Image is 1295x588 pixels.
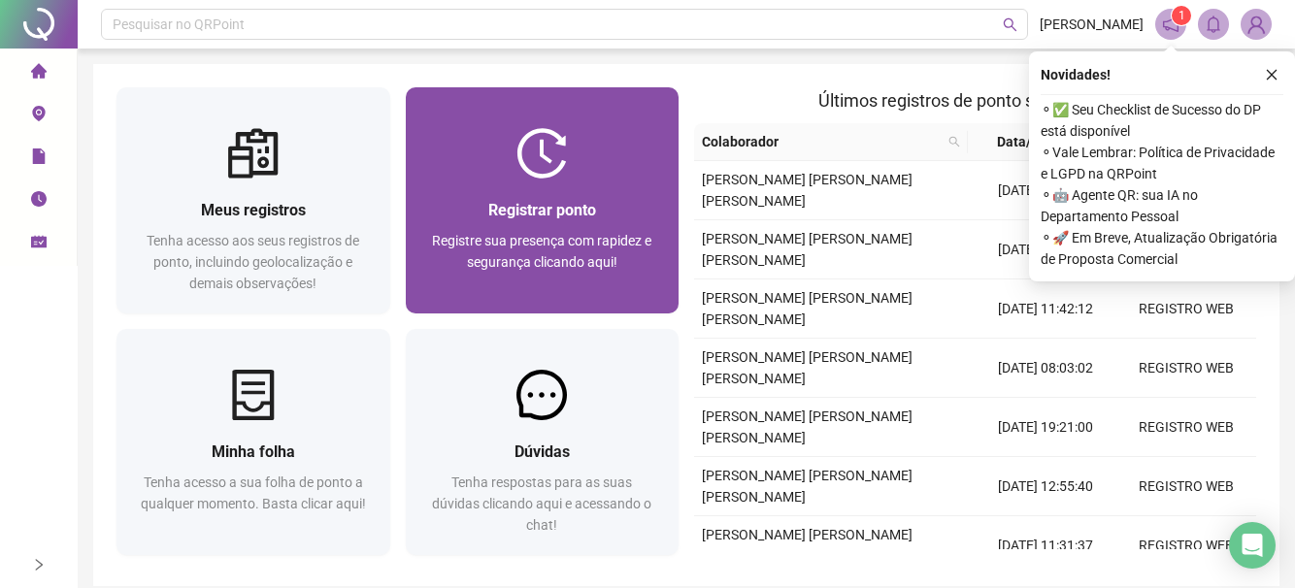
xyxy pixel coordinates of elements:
[945,127,964,156] span: search
[976,398,1116,457] td: [DATE] 19:21:00
[32,558,46,572] span: right
[948,136,960,147] span: search
[432,233,651,270] span: Registre sua presença com rapidez e segurança clicando aqui!
[702,408,913,445] span: [PERSON_NAME] [PERSON_NAME] [PERSON_NAME]
[976,131,1081,152] span: Data/Hora
[1265,68,1278,82] span: close
[702,290,913,327] span: [PERSON_NAME] [PERSON_NAME] [PERSON_NAME]
[1041,99,1283,142] span: ⚬ ✅ Seu Checklist de Sucesso do DP está disponível
[116,87,390,313] a: Meus registrosTenha acesso aos seus registros de ponto, incluindo geolocalização e demais observa...
[976,339,1116,398] td: [DATE] 08:03:02
[702,527,913,564] span: [PERSON_NAME] [PERSON_NAME] [PERSON_NAME]
[1041,184,1283,227] span: ⚬ 🤖 Agente QR: sua IA no Departamento Pessoal
[31,54,47,93] span: home
[201,201,306,219] span: Meus registros
[1115,457,1256,516] td: REGISTRO WEB
[818,90,1132,111] span: Últimos registros de ponto sincronizados
[702,349,913,386] span: [PERSON_NAME] [PERSON_NAME] [PERSON_NAME]
[141,474,366,511] span: Tenha acesso a sua folha de ponto a qualquer momento. Basta clicar aqui!
[31,140,47,179] span: file
[31,225,47,264] span: schedule
[976,457,1116,516] td: [DATE] 12:55:40
[1003,17,1017,32] span: search
[702,172,913,209] span: [PERSON_NAME] [PERSON_NAME] [PERSON_NAME]
[968,123,1105,161] th: Data/Hora
[702,468,913,505] span: [PERSON_NAME] [PERSON_NAME] [PERSON_NAME]
[488,201,596,219] span: Registrar ponto
[1179,9,1185,22] span: 1
[976,279,1116,339] td: [DATE] 11:42:12
[976,516,1116,575] td: [DATE] 11:31:37
[31,182,47,221] span: clock-circle
[702,231,913,268] span: [PERSON_NAME] [PERSON_NAME] [PERSON_NAME]
[1040,14,1144,35] span: [PERSON_NAME]
[702,131,941,152] span: Colaborador
[1205,16,1222,33] span: bell
[406,87,680,313] a: Registrar pontoRegistre sua presença com rapidez e segurança clicando aqui!
[1041,64,1111,85] span: Novidades !
[1162,16,1179,33] span: notification
[515,442,570,461] span: Dúvidas
[1115,398,1256,457] td: REGISTRO WEB
[147,233,359,291] span: Tenha acesso aos seus registros de ponto, incluindo geolocalização e demais observações!
[1229,522,1276,569] div: Open Intercom Messenger
[212,442,295,461] span: Minha folha
[1041,227,1283,270] span: ⚬ 🚀 Em Breve, Atualização Obrigatória de Proposta Comercial
[432,474,651,533] span: Tenha respostas para as suas dúvidas clicando aqui e acessando o chat!
[31,97,47,136] span: environment
[116,329,390,555] a: Minha folhaTenha acesso a sua folha de ponto a qualquer momento. Basta clicar aqui!
[1242,10,1271,39] img: 90889
[976,220,1116,279] td: [DATE] 12:57:35
[1115,279,1256,339] td: REGISTRO WEB
[406,329,680,555] a: DúvidasTenha respostas para as suas dúvidas clicando aqui e acessando o chat!
[976,161,1116,220] td: [DATE] 19:03:42
[1115,339,1256,398] td: REGISTRO WEB
[1172,6,1191,25] sup: 1
[1115,516,1256,575] td: REGISTRO WEB
[1041,142,1283,184] span: ⚬ Vale Lembrar: Política de Privacidade e LGPD na QRPoint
